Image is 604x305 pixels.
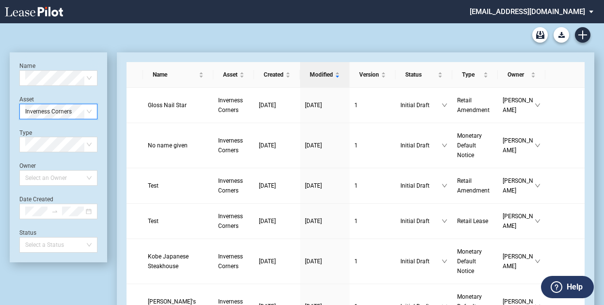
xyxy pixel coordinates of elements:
a: Test [148,181,208,191]
span: [DATE] [305,142,322,149]
label: Asset [19,96,34,103]
span: 1 [354,218,358,225]
span: 1 [354,102,358,109]
span: Initial Draft [400,216,442,226]
span: Inverness Corners [218,177,243,194]
a: [DATE] [259,216,295,226]
span: Retail Amendment [457,97,490,113]
span: Status [405,70,436,80]
a: Retail Amendment [457,176,493,195]
th: Owner [498,62,545,88]
span: [DATE] [305,102,322,109]
th: Type [452,62,498,88]
span: [PERSON_NAME] [503,176,535,195]
span: down [442,143,447,148]
span: swap-right [51,208,58,215]
span: down [535,218,540,224]
span: Inverness Corners [218,137,243,154]
span: [DATE] [259,102,276,109]
span: [DATE] [305,218,322,225]
label: Help [567,281,583,293]
span: Version [359,70,380,80]
a: [DATE] [259,257,295,266]
a: Kobe Japanese Steakhouse [148,252,208,271]
th: Asset [213,62,254,88]
span: Monetary Default Notice [457,248,482,274]
a: [DATE] [305,181,345,191]
span: Initial Draft [400,141,442,150]
a: Inverness Corners [218,96,249,115]
span: No name given [148,142,188,149]
a: Retail Lease [457,216,493,226]
th: Name [143,62,213,88]
span: down [535,183,540,189]
span: down [535,143,540,148]
span: Created [264,70,284,80]
a: [DATE] [259,100,295,110]
a: Inverness Corners [218,176,249,195]
a: [DATE] [305,257,345,266]
span: Initial Draft [400,257,442,266]
span: [DATE] [259,142,276,149]
a: 1 [354,181,391,191]
label: Date Created [19,196,53,203]
span: [DATE] [259,218,276,225]
label: Type [19,129,32,136]
span: Owner [508,70,529,80]
span: down [442,183,447,189]
span: 1 [354,182,358,189]
span: Test [148,218,159,225]
a: Gloss Nail Star [148,100,208,110]
th: Version [350,62,396,88]
a: Retail Amendment [457,96,493,115]
a: Inverness Corners [218,252,249,271]
span: [PERSON_NAME] [503,211,535,231]
a: Test [148,216,208,226]
span: Initial Draft [400,100,442,110]
span: [DATE] [259,182,276,189]
a: 1 [354,257,391,266]
span: [PERSON_NAME] [503,136,535,155]
th: Status [396,62,452,88]
label: Status [19,229,36,236]
span: [PERSON_NAME] [503,96,535,115]
a: Inverness Corners [218,211,249,231]
span: 1 [354,142,358,149]
span: [DATE] [305,182,322,189]
span: down [442,218,447,224]
span: down [535,258,540,264]
span: Retail Amendment [457,177,490,194]
span: Initial Draft [400,181,442,191]
label: Name [19,63,35,69]
span: [DATE] [259,258,276,265]
span: Modified [310,70,333,80]
a: Inverness Corners [218,136,249,155]
a: [DATE] [305,100,345,110]
span: Inverness Corners [218,213,243,229]
a: [DATE] [259,181,295,191]
a: 1 [354,100,391,110]
span: Retail Lease [457,218,488,225]
a: 1 [354,216,391,226]
span: [PERSON_NAME] [503,252,535,271]
span: Kobe Japanese Steakhouse [148,253,189,270]
label: Owner [19,162,36,169]
span: Monetary Default Notice [457,132,482,159]
span: [DATE] [305,258,322,265]
a: No name given [148,141,208,150]
a: Archive [532,27,548,43]
span: down [442,102,447,108]
th: Created [254,62,300,88]
md-menu: Download Blank Form List [551,27,572,43]
a: Monetary Default Notice [457,247,493,276]
span: Name [153,70,197,80]
span: Inverness Corners [218,97,243,113]
a: [DATE] [305,216,345,226]
span: down [442,258,447,264]
th: Modified [300,62,350,88]
span: Inverness Corners [218,253,243,270]
button: Download Blank Form [554,27,569,43]
span: down [535,102,540,108]
span: Test [148,182,159,189]
a: Create new document [575,27,590,43]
